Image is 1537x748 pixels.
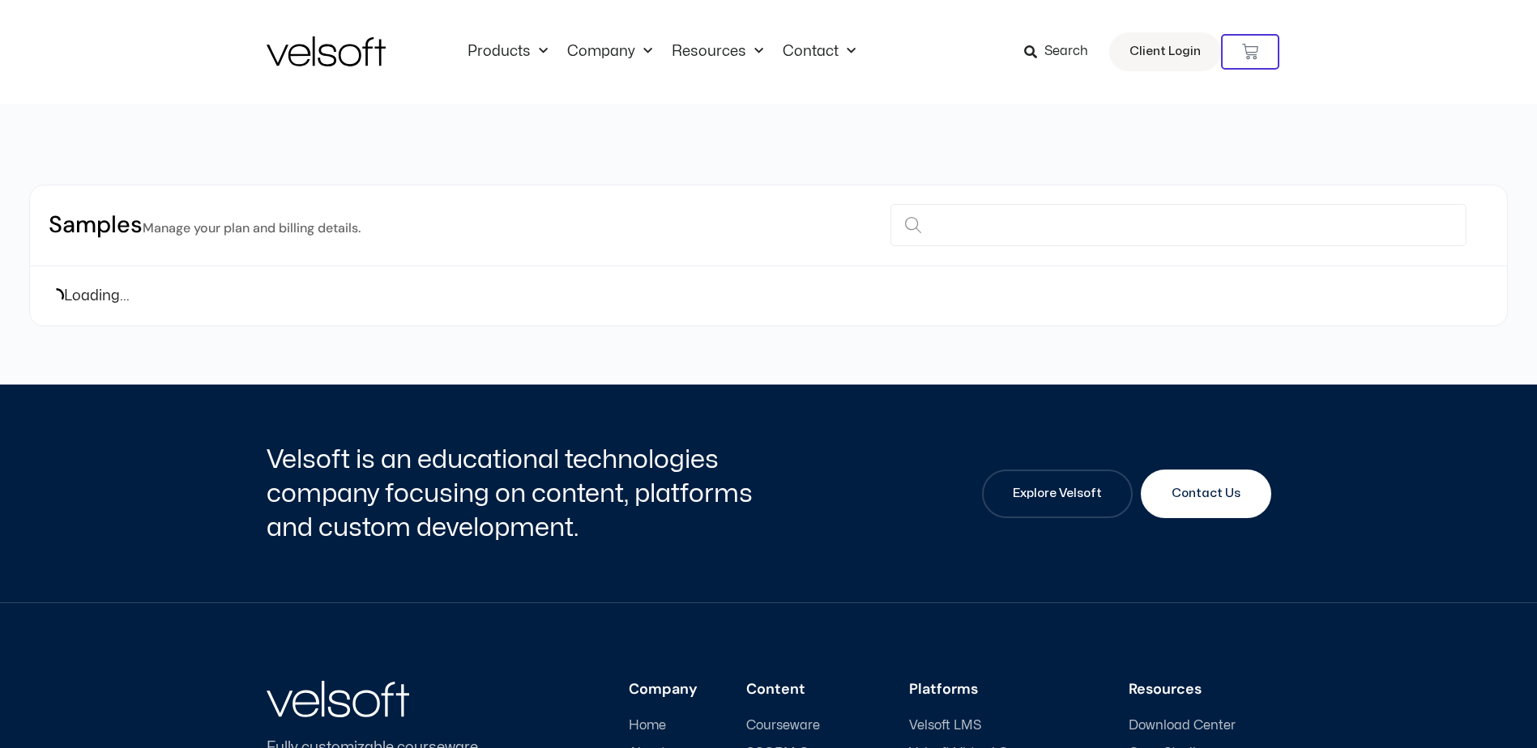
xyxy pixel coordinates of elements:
[1129,718,1236,733] span: Download Center
[64,285,130,307] span: Loading...
[1129,681,1271,699] h3: Resources
[267,36,386,66] img: Velsoft Training Materials
[746,681,860,699] h3: Content
[909,718,1080,733] a: Velsoft LMS
[1024,38,1099,66] a: Search
[909,718,981,733] span: Velsoft LMS
[1013,484,1102,504] span: Explore Velsoft
[746,718,860,733] a: Courseware
[1141,470,1271,518] a: Contact Us
[143,219,361,236] small: Manage your plan and billing details.
[1172,484,1240,504] span: Contact Us
[629,681,698,699] h3: Company
[1109,32,1221,71] a: Client Login
[557,43,662,61] a: CompanyMenu Toggle
[746,718,820,733] span: Courseware
[662,43,773,61] a: ResourcesMenu Toggle
[458,43,557,61] a: ProductsMenu Toggle
[773,43,865,61] a: ContactMenu Toggle
[267,443,765,544] h2: Velsoft is an educational technologies company focusing on content, platforms and custom developm...
[629,718,666,733] span: Home
[49,210,361,241] h2: Samples
[1044,41,1088,62] span: Search
[1129,718,1271,733] a: Download Center
[982,470,1133,518] a: Explore Velsoft
[458,43,865,61] nav: Menu
[909,681,1080,699] h3: Platforms
[629,718,698,733] a: Home
[1129,41,1201,62] span: Client Login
